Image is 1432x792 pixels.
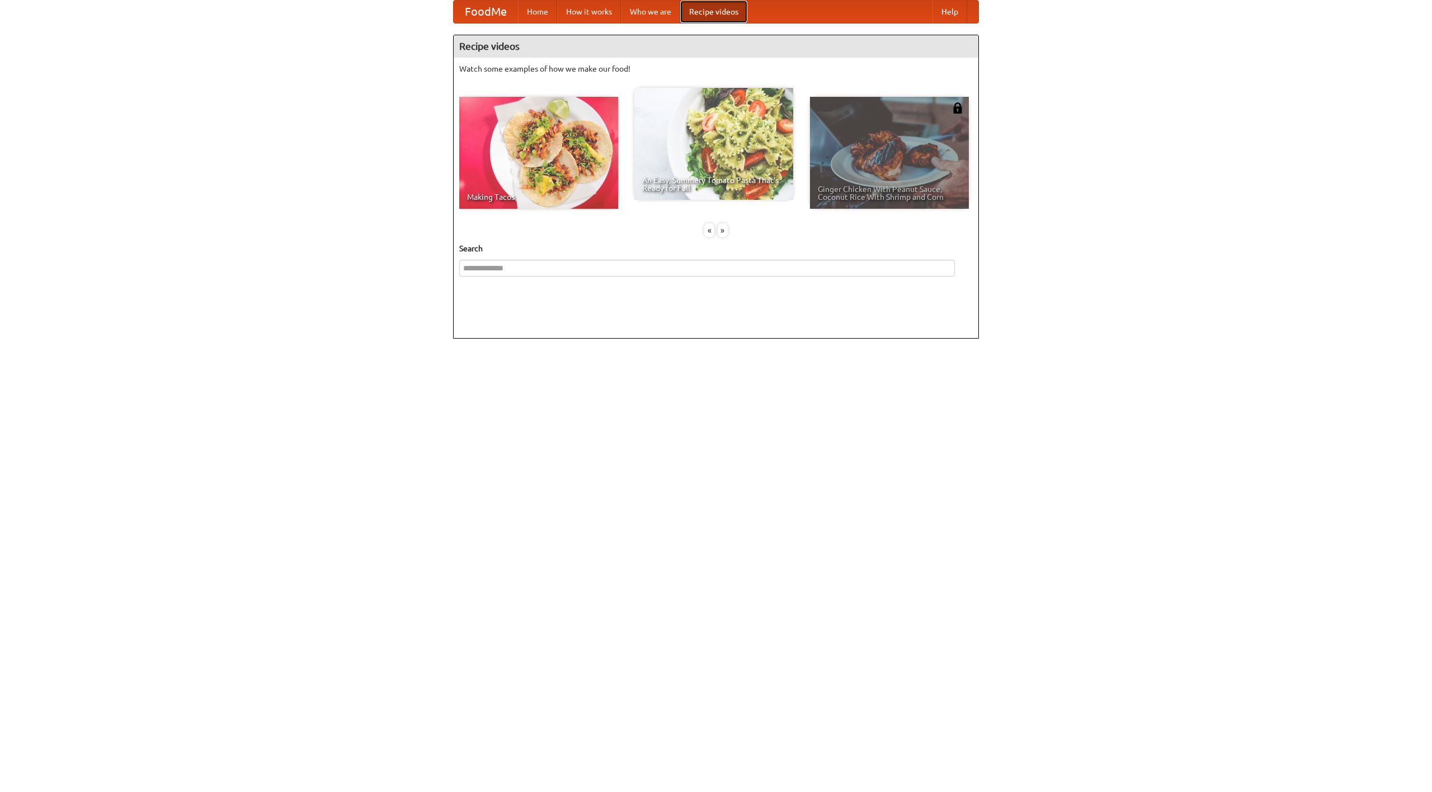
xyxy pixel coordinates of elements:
h4: Recipe videos [454,35,978,58]
a: Who we are [621,1,680,23]
div: « [704,223,714,237]
a: Help [932,1,967,23]
a: An Easy, Summery Tomato Pasta That's Ready for Fall [634,88,793,200]
a: Home [518,1,557,23]
a: FoodMe [454,1,518,23]
p: Watch some examples of how we make our food! [459,63,973,74]
h5: Search [459,243,973,254]
span: An Easy, Summery Tomato Pasta That's Ready for Fall [642,176,785,192]
img: 483408.png [952,102,963,114]
div: » [718,223,728,237]
a: How it works [557,1,621,23]
span: Making Tacos [467,193,610,201]
a: Making Tacos [459,97,618,209]
a: Recipe videos [680,1,747,23]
